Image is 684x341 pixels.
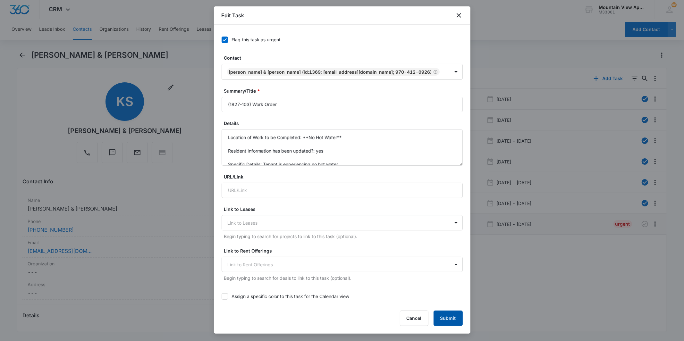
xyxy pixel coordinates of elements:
div: Remove Kyler Sirio & Jaqueline Kohler (ID:1369; ksirio15@yahoo.com; 970-412-0926) [432,70,438,74]
label: Contact [224,54,465,61]
button: Submit [434,311,463,326]
h1: Edit Task [222,12,244,19]
div: Flag this task as urgent [232,36,281,43]
p: Begin typing to search for projects to link to this task (optional). [224,233,463,240]
p: Begin typing to search for deals to link to this task (optional). [224,275,463,281]
input: Summary/Title [222,97,463,112]
label: Link to Rent Offerings [224,247,465,254]
label: URL/Link [224,173,465,180]
input: URL/Link [222,183,463,198]
textarea: Location of Work to be Completed: **No Hot Water** Resident Information has been updated?: yes Sp... [222,129,463,166]
label: Summary/Title [224,87,465,94]
div: [PERSON_NAME] & [PERSON_NAME] (ID:1369; [EMAIL_ADDRESS][DOMAIN_NAME]; 970-412-0926) [229,69,432,75]
button: Cancel [400,311,428,326]
label: Assign a specific color to this task for the Calendar view [222,293,463,300]
label: Link to Leases [224,206,465,212]
button: close [455,12,463,19]
label: Details [224,120,465,127]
